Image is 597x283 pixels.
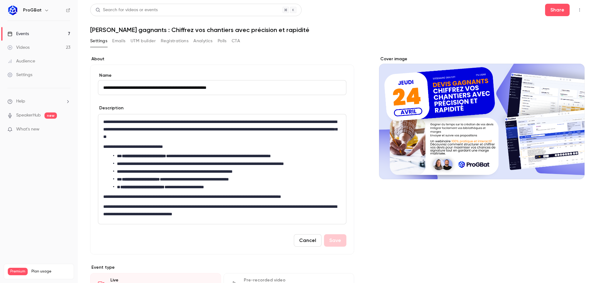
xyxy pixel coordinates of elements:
div: Videos [7,44,30,51]
span: new [44,112,57,119]
label: Name [98,72,346,79]
span: Help [16,98,25,105]
span: Premium [8,268,28,275]
section: Cover image [379,56,585,179]
button: Polls [218,36,227,46]
div: Events [7,31,29,37]
iframe: Noticeable Trigger [63,127,70,132]
div: Settings [7,72,32,78]
button: UTM builder [131,36,156,46]
label: Cover image [379,56,585,62]
li: help-dropdown-opener [7,98,70,105]
label: About [90,56,354,62]
button: Share [545,4,570,16]
p: Event type [90,264,354,271]
button: Analytics [193,36,213,46]
a: SpeakerHub [16,112,41,119]
button: CTA [232,36,240,46]
button: Cancel [294,234,322,247]
label: Description [98,105,123,111]
div: Search for videos or events [95,7,158,13]
h1: [PERSON_NAME] gagnants : Chiffrez vos chantiers avec précision et rapidité [90,26,585,34]
button: Registrations [161,36,188,46]
span: What's new [16,126,39,133]
button: Emails [112,36,125,46]
h6: ProGBat [23,7,42,13]
section: description [98,114,346,224]
div: editor [98,114,346,224]
img: ProGBat [8,5,18,15]
button: Settings [90,36,107,46]
div: Audience [7,58,35,64]
span: Plan usage [31,269,70,274]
